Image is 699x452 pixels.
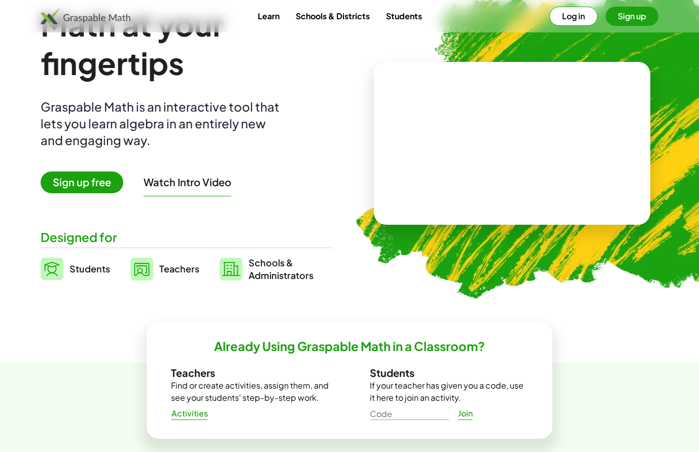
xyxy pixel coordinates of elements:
p: If your teacher has given you a code, use it here to join an activity. [370,379,528,404]
a: Activities [163,404,216,423]
h1: Math at your fingertips [41,5,333,82]
a: Schools &Administrators [220,256,313,282]
video: What is this? This is dynamic math notation. Dynamic math notation plays a central role in how Gr... [436,105,588,181]
span: Teachers [159,263,199,274]
div: Designed for [41,229,333,246]
span: Activities [171,408,208,419]
h2: Already Using Graspable Math in a Classroom? [214,338,485,354]
img: svg%3e [41,258,63,280]
span: Sign up free [41,171,123,193]
a: Learn [250,7,288,25]
button: Sign up [606,7,658,26]
a: Students [41,256,110,282]
span: Schools & Administrators [249,256,313,282]
img: svg%3e [130,258,153,281]
a: Teachers [130,256,199,282]
a: Schools & Districts [288,7,378,25]
img: svg%3e [220,258,242,281]
button: Log in [549,7,598,26]
button: Watch Intro Video [144,176,231,189]
span: Students [69,263,110,274]
h3: Teachers [171,366,329,379]
span: Join [458,408,473,419]
h3: Students [370,366,528,379]
div: Graspable Math is an interactive tool that lets you learn algebra in an entirely new and engaging... [41,98,284,149]
a: Join [449,404,481,423]
a: Students [378,7,430,25]
p: Find or create activities, assign them, and see your students' step-by-step work. [171,379,329,404]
